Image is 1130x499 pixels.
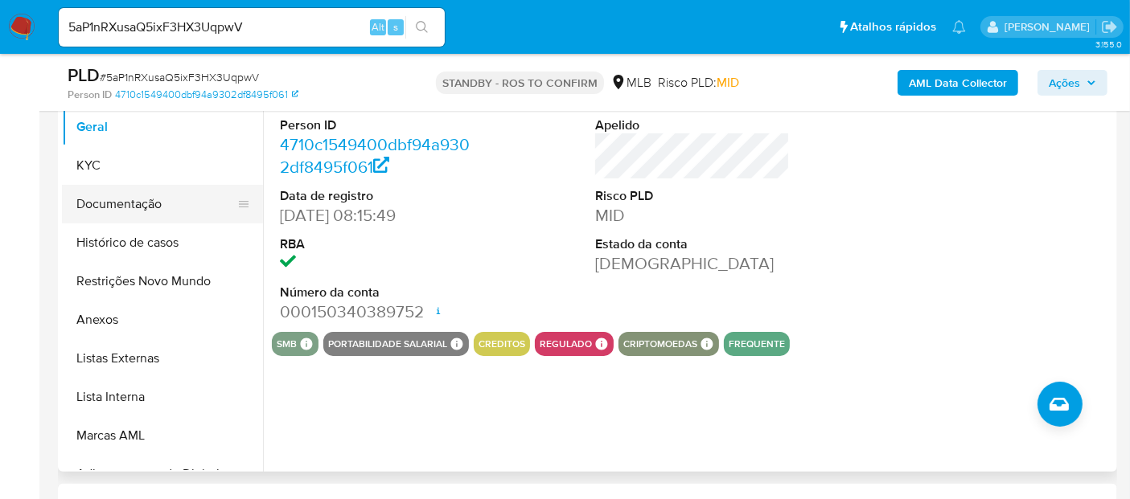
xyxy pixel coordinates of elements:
[623,341,697,347] button: criptomoedas
[909,70,1007,96] b: AML Data Collector
[372,19,384,35] span: Alt
[328,341,447,347] button: Portabilidade Salarial
[62,378,263,416] button: Lista Interna
[595,252,790,275] dd: [DEMOGRAPHIC_DATA]
[62,108,263,146] button: Geral
[595,204,790,227] dd: MID
[62,185,250,223] button: Documentação
[1095,38,1122,51] span: 3.155.0
[952,20,966,34] a: Notificações
[610,74,651,92] div: MLB
[280,117,475,134] dt: Person ID
[62,262,263,301] button: Restrições Novo Mundo
[1038,70,1107,96] button: Ações
[595,187,790,205] dt: Risco PLD
[59,17,445,38] input: Pesquise usuários ou casos...
[658,74,739,92] span: Risco PLD:
[393,19,398,35] span: s
[405,16,438,39] button: search-icon
[898,70,1018,96] button: AML Data Collector
[62,301,263,339] button: Anexos
[595,235,790,253] dt: Estado da conta
[280,301,475,323] dd: 000150340389752
[479,341,525,347] button: creditos
[62,416,263,455] button: Marcas AML
[280,204,475,227] dd: [DATE] 08:15:49
[1049,70,1080,96] span: Ações
[100,69,259,85] span: # 5aP1nRXusaQ5ixF3HX3UqpwV
[436,72,604,94] p: STANDBY - ROS TO CONFIRM
[717,73,739,92] span: MID
[850,18,936,35] span: Atalhos rápidos
[729,341,785,347] button: frequente
[62,339,263,378] button: Listas Externas
[280,284,475,301] dt: Número da conta
[62,146,263,185] button: KYC
[1101,18,1118,35] a: Sair
[115,88,298,102] a: 4710c1549400dbf94a9302df8495f061
[62,455,263,493] button: Adiantamentos de Dinheiro
[595,117,790,134] dt: Apelido
[280,235,475,253] dt: RBA
[62,223,263,262] button: Histórico de casos
[277,341,297,347] button: smb
[1005,19,1095,35] p: erico.trevizan@mercadopago.com.br
[68,62,100,88] b: PLD
[540,341,592,347] button: regulado
[280,133,470,178] a: 4710c1549400dbf94a9302df8495f061
[280,187,475,205] dt: Data de registro
[68,88,112,102] b: Person ID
